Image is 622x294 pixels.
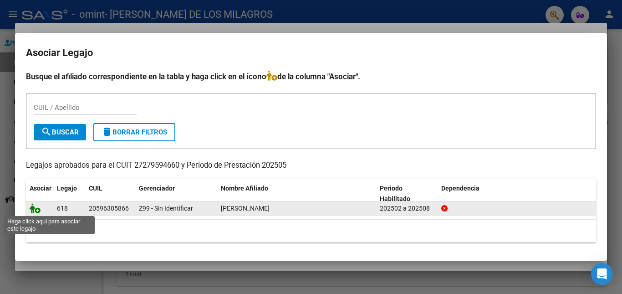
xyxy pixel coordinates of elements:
div: 20596305866 [89,203,129,214]
button: Borrar Filtros [93,123,175,141]
datatable-header-cell: Legajo [53,179,85,209]
div: Open Intercom Messenger [591,263,613,285]
span: Borrar Filtros [102,128,167,136]
span: CUIL [89,185,102,192]
span: 618 [57,205,68,212]
div: 1 registros [26,220,596,242]
span: Buscar [41,128,79,136]
datatable-header-cell: Nombre Afiliado [217,179,376,209]
span: Gerenciador [139,185,175,192]
span: Periodo Habilitado [380,185,410,202]
h4: Busque el afiliado correspondiente en la tabla y haga click en el ícono de la columna "Asociar". [26,71,596,83]
datatable-header-cell: Gerenciador [135,179,217,209]
span: Dependencia [441,185,479,192]
datatable-header-cell: Periodo Habilitado [376,179,438,209]
datatable-header-cell: Dependencia [438,179,597,209]
datatable-header-cell: CUIL [85,179,135,209]
mat-icon: delete [102,126,112,137]
datatable-header-cell: Asociar [26,179,53,209]
button: Buscar [34,124,86,140]
p: Legajos aprobados para el CUIT 27279594660 y Período de Prestación 202505 [26,160,596,171]
span: Legajo [57,185,77,192]
span: Asociar [30,185,51,192]
mat-icon: search [41,126,52,137]
span: Nombre Afiliado [221,185,268,192]
h2: Asociar Legajo [26,44,596,62]
span: Z99 - Sin Identificar [139,205,193,212]
span: IÑIGUEZ SERRA JULIAN [221,205,270,212]
div: 202502 a 202508 [380,203,434,214]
